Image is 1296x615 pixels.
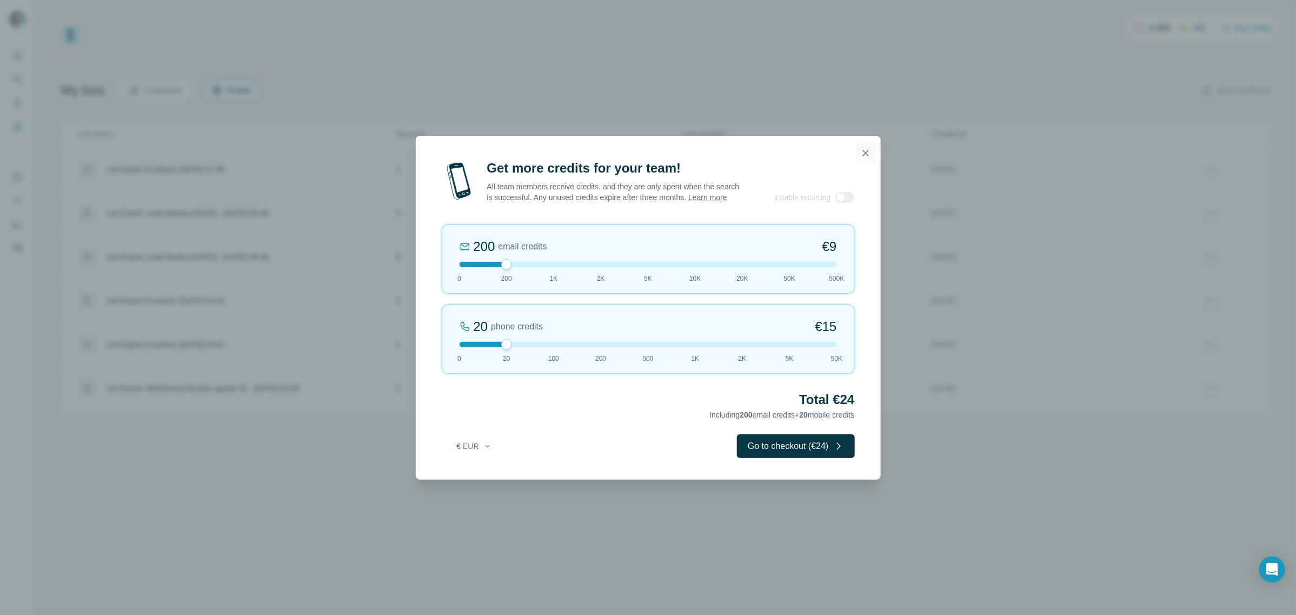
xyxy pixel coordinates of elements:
[815,318,836,335] span: €15
[449,437,500,456] button: € EUR
[457,274,461,283] span: 0
[737,434,854,458] button: Go to checkout (€24)
[491,320,543,333] span: phone credits
[736,274,748,283] span: 20K
[829,274,844,283] span: 500K
[1259,557,1285,583] div: Open Intercom Messenger
[786,354,794,363] span: 5K
[550,274,558,283] span: 1K
[740,411,752,419] span: 200
[831,354,842,363] span: 50K
[784,274,795,283] span: 50K
[595,354,606,363] span: 200
[709,411,854,419] span: Including email credits + mobile credits
[499,240,547,253] span: email credits
[688,193,727,202] a: Learn more
[474,238,495,255] div: 200
[457,354,461,363] span: 0
[548,354,559,363] span: 100
[691,354,699,363] span: 1K
[474,318,488,335] div: 20
[800,411,808,419] span: 20
[739,354,747,363] span: 2K
[442,391,855,408] h2: Total €24
[642,354,653,363] span: 500
[689,274,701,283] span: 10K
[597,274,605,283] span: 2K
[503,354,510,363] span: 20
[487,181,741,203] p: All team members receive credits, and they are only spent when the search is successful. Any unus...
[775,192,831,203] span: Enable recurring
[442,160,476,203] img: mobile-phone
[501,274,512,283] span: 200
[822,238,837,255] span: €9
[644,274,652,283] span: 5K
